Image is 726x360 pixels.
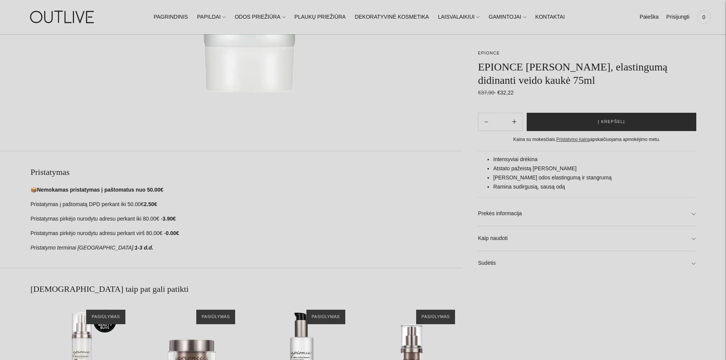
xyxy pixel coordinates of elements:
[162,216,176,222] strong: 3.90€
[30,214,463,224] p: Pristatymas pirkėjo nurodytu adresu perkant iki 80.00€ -
[30,166,463,178] h2: Pristatymas
[489,9,526,26] a: GAMINTOJAI
[30,200,463,209] p: Pristatymas į paštomatą DPD perkant iki 50.00€
[135,245,153,251] strong: 1-3 d.d.
[598,118,625,126] span: Į krepšelį
[535,9,565,26] a: KONTAKTAI
[478,226,696,251] a: Kaip naudoti
[478,136,696,144] div: Kaina su mokesčiais. apskaičiuojama apmokėjimo metu.
[494,116,506,127] input: Product quantity
[478,251,696,275] a: Sudėtis
[666,9,689,26] a: Prisijungti
[493,173,696,182] li: [PERSON_NAME] odos elastingumą ir stangrumą
[478,113,494,131] button: Add product quantity
[15,4,111,30] img: OUTLIVE
[639,9,659,26] a: Paieška
[493,182,696,192] li: Ramina sudirgusią, sausą odą
[497,90,514,96] span: €32,22
[478,90,496,96] s: €37,90
[438,9,479,26] a: LAISVALAIKIUI
[197,9,226,26] a: PAPILDAI
[478,51,500,55] a: EPIONCE
[235,9,285,26] a: ODOS PRIEŽIŪRA
[30,245,135,251] em: Pristatymo terminai [GEOGRAPHIC_DATA]:
[478,60,696,87] h1: EPIONCE [PERSON_NAME], elastingumą didinanti veido kaukė 75ml
[493,164,696,173] li: Atstato pažeistą [PERSON_NAME]
[493,155,696,164] li: Intensyviai drėkina
[478,202,696,226] a: Prekės informacija
[30,229,463,238] p: Pristatymas pirkėjo nurodytu adresu perkant virš 80.00€ -
[355,9,429,26] a: DEKORATYVINĖ KOSMETIKA
[37,187,163,193] strong: Nemokamas pristatymas į paštomatus nuo 50.00€
[144,201,157,207] strong: 2.50€
[556,137,590,142] a: Pristatymo kaina
[295,9,346,26] a: PLAUKŲ PRIEŽIŪRA
[166,230,179,236] strong: 0.00€
[506,113,522,131] button: Subtract product quantity
[697,9,711,26] a: 0
[527,113,696,131] button: Į krepšelį
[699,12,709,22] span: 0
[30,283,463,295] h2: [DEMOGRAPHIC_DATA] taip pat gali patikti
[30,186,463,195] p: 📦
[154,9,188,26] a: PAGRINDINIS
